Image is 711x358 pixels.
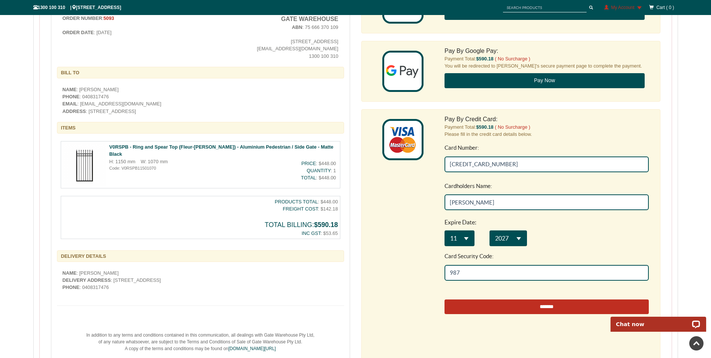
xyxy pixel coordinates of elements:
b: EMAIL [63,101,78,107]
div: Code: V0RSPB11501070 [109,165,243,171]
div: : [PERSON_NAME] : 0408317476 : [EMAIL_ADDRESS][DOMAIN_NAME] : [STREET_ADDRESS] [57,86,344,115]
span: $590.18 [476,56,493,62]
span: PRODUCTS TOTAL [275,199,318,205]
b: BILL TO [61,70,79,75]
b: ORDER NUMBER [63,15,102,21]
b: ADDRESS [63,108,86,114]
b: PHONE [63,284,80,290]
span: $590.18 [476,124,493,130]
span: PRICE [301,161,316,166]
span: INC GST [302,230,320,236]
b: 5093 [103,15,114,21]
span: 11 [6,97,12,104]
span: FREIGHT COST [283,206,318,212]
span: 1300 100 310 | [STREET_ADDRESS] [33,5,121,10]
b: ITEMS [61,125,76,131]
b: PHONE [63,94,80,99]
strong: TOTAL BILLING: [265,221,338,229]
input: SEARCH PRODUCTS [503,3,587,12]
iframe: LiveChat chat widget [606,308,711,332]
div: : [PERSON_NAME] : [STREET_ADDRESS] : 0408317476 [57,269,344,291]
button: Pay Now [445,73,645,88]
img: google_pay.png [382,51,424,92]
b: DELIVERY DETAILS [61,253,106,259]
div: : 75 666 370 109 [STREET_ADDRESS] [EMAIL_ADDRESS][DOMAIN_NAME] 1300 100 310 [201,15,344,60]
a: V0RSPB - Ring and Spear Top (Fleur-[PERSON_NAME]) - Aluminium Pedestrian / Side Gate - Matte Black [109,144,334,157]
div: Payment Total: You will be redirected to [PERSON_NAME]'s secure payment page to complete the paym... [439,47,654,88]
img: v0rspb-ring-and-spear-top-fleur-de-lis-aluminium-pedestrian--side-gate-matte-black-2024926161644-... [63,143,106,186]
span: ( No Surcharge ) [495,56,530,62]
div: Payment Total: Please fill in the credit card details below. [439,115,654,354]
div: : : [DATE] [57,15,201,36]
span: $590.18 [314,221,338,229]
div: : $448.00 : 1 : $448.00 [242,158,338,184]
a: 2027 [45,93,82,108]
b: NAME [63,87,77,92]
a: [DOMAIN_NAME][URL] [228,346,276,351]
span: 2027 [51,97,64,104]
h5: Pay By Credit Card: [445,115,649,123]
span: My Account [611,5,634,10]
h5: Pay By Google Pay: [445,47,649,55]
span: TOTAL [301,175,316,181]
span: QUANTITY [307,168,331,173]
span: Cart ( 0 ) [656,5,674,10]
b: ABN [292,24,302,30]
b: Gate Warehouse [281,16,338,22]
img: cardit_card.png [382,119,424,160]
b: DELIVERY ADDRESS [63,277,111,283]
div: H: 1150 mm W: 1070 mm [109,158,243,165]
div: : $448.00 : $142.18 : $53.65 [61,196,340,239]
b: ORDER DATE [63,30,94,35]
b: NAME [63,270,77,276]
span: ( No Surcharge ) [495,124,530,130]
